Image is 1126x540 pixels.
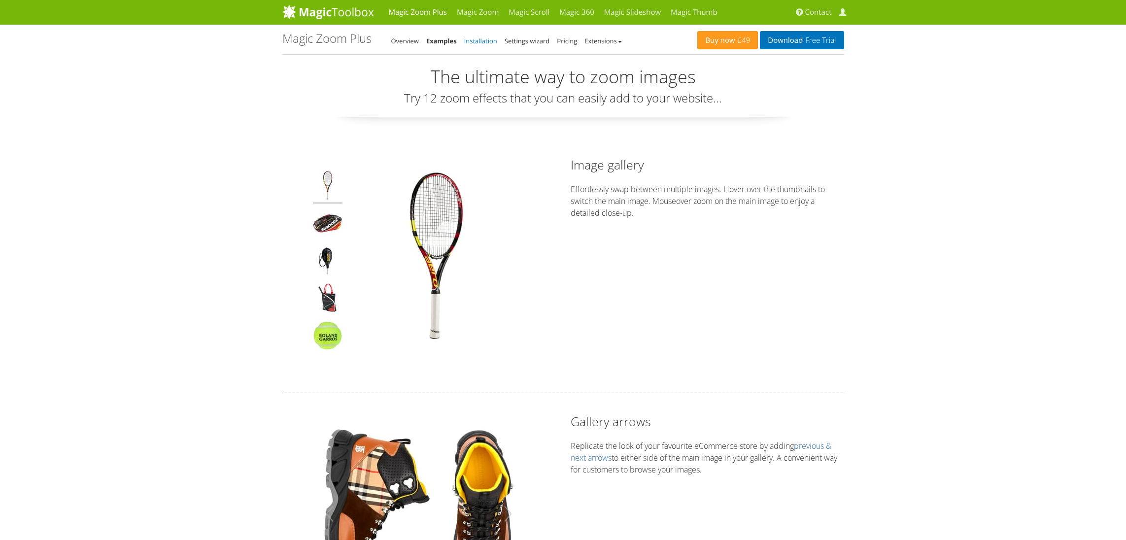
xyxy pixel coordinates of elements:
[571,183,844,219] p: Effortlessly swap between multiple images. Hover over the thumbnails to switch the main image. Mo...
[282,4,374,19] img: MagicToolbox.com - Image tools for your website
[282,67,844,87] h2: The ultimate way to zoom images
[571,440,831,463] a: previous & next arrows
[697,31,758,49] a: Buy now£49
[391,36,419,45] a: Overview
[735,36,751,44] span: £49
[313,208,342,241] img: Magic Zoom Plus - Examples
[760,31,844,49] a: DownloadFree Trial
[282,92,844,104] h3: Try 12 zoom effects that you can easily add to your website...
[322,500,338,528] button: Previous
[805,7,832,17] span: Contact
[313,321,342,353] img: Magic Zoom Plus - Examples
[350,171,522,343] img: Magic Zoom Plus - Examples
[313,171,342,203] img: Magic Zoom Plus - Examples
[500,500,516,528] button: Next
[557,36,577,45] a: Pricing
[571,413,844,430] h2: Gallery arrows
[571,156,844,173] h2: Image gallery
[505,36,550,45] a: Settings wizard
[584,36,621,45] a: Extensions
[803,36,836,44] span: Free Trial
[313,246,342,278] img: Magic Zoom Plus - Examples
[571,440,844,475] p: Replicate the look of your favourite eCommerce store by adding to either side of the main image i...
[426,36,457,45] a: Examples
[282,32,372,45] h1: Magic Zoom Plus
[464,36,497,45] a: Installation
[313,283,342,316] img: Magic Zoom Plus - Examples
